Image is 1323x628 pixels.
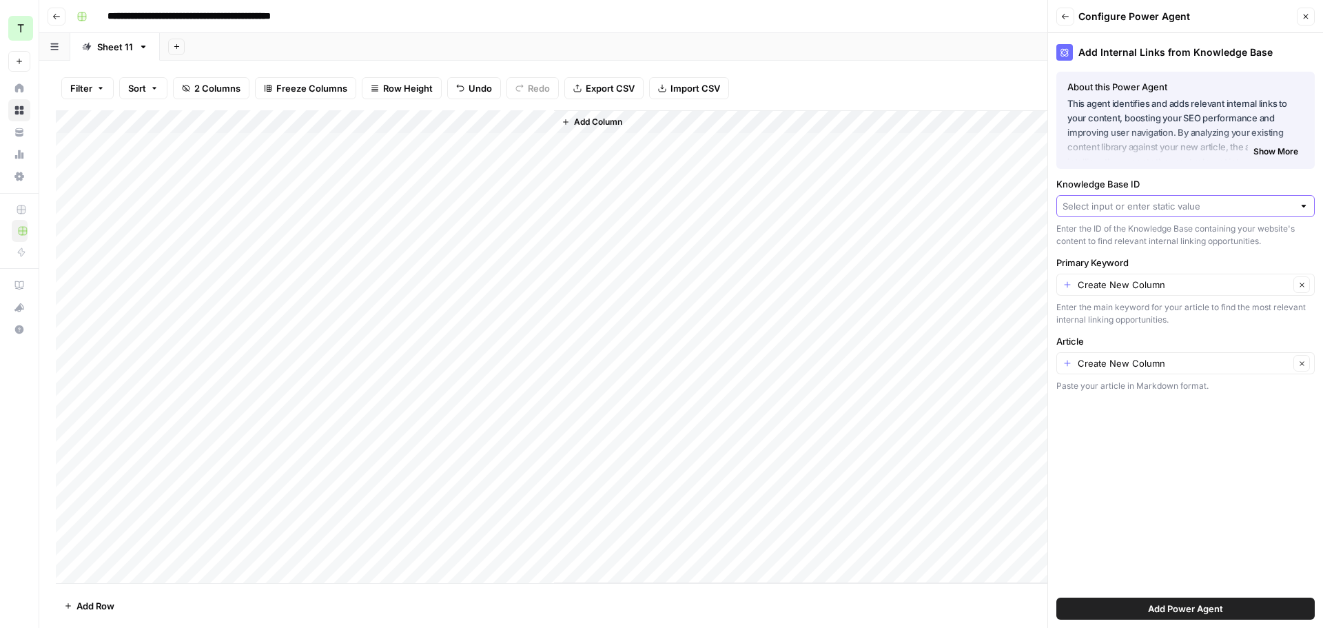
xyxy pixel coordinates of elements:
[574,116,622,128] span: Add Column
[56,595,123,617] button: Add Row
[8,318,30,341] button: Help + Support
[1148,602,1223,616] span: Add Power Agent
[276,81,347,95] span: Freeze Columns
[1056,223,1315,247] div: Enter the ID of the Knowledge Base containing your website's content to find relevant internal li...
[649,77,729,99] button: Import CSV
[97,40,133,54] div: Sheet 11
[670,81,720,95] span: Import CSV
[556,113,628,131] button: Add Column
[8,165,30,188] a: Settings
[1056,177,1315,191] label: Knowledge Base ID
[255,77,356,99] button: Freeze Columns
[1056,598,1315,620] button: Add Power Agent
[173,77,249,99] button: 2 Columns
[70,81,92,95] span: Filter
[1056,301,1315,326] div: Enter the main keyword for your article to find the most relevant internal linking opportunities.
[9,297,30,318] div: What's new?
[8,274,30,296] a: AirOps Academy
[128,81,146,95] span: Sort
[119,77,167,99] button: Sort
[8,11,30,45] button: Workspace: TY SEO Team
[70,33,160,61] a: Sheet 11
[76,599,114,613] span: Add Row
[1248,143,1304,161] button: Show More
[1056,380,1315,392] div: Paste your article in Markdown format.
[8,77,30,99] a: Home
[1078,278,1289,292] input: Create New Column
[586,81,635,95] span: Export CSV
[8,121,30,143] a: Your Data
[362,77,442,99] button: Row Height
[447,77,501,99] button: Undo
[383,81,433,95] span: Row Height
[17,20,24,37] span: T
[8,99,30,121] a: Browse
[528,81,550,95] span: Redo
[1056,44,1315,61] div: Add Internal Links from Knowledge Base
[1067,97,1304,155] p: This agent identifies and adds relevant internal links to your content, boosting your SEO perform...
[61,77,114,99] button: Filter
[506,77,559,99] button: Redo
[1067,80,1304,94] div: About this Power Agent
[1078,356,1289,370] input: Create New Column
[564,77,644,99] button: Export CSV
[1063,199,1293,213] input: Select input or enter static value
[469,81,492,95] span: Undo
[194,81,240,95] span: 2 Columns
[8,296,30,318] button: What's new?
[1056,334,1315,348] label: Article
[8,143,30,165] a: Usage
[1056,256,1315,270] label: Primary Keyword
[1253,145,1298,158] span: Show More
